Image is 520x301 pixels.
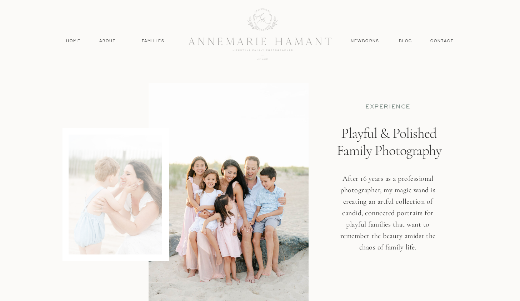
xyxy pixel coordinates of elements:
a: contact [426,38,457,44]
a: About [97,38,118,44]
a: Home [63,38,84,44]
a: Blog [397,38,414,44]
h3: After 16 years as a professional photographer, my magic wand is creating an artful collection of ... [335,173,440,265]
a: Families [137,38,169,44]
h1: Playful & Polished Family Photography [331,125,447,190]
p: EXPERIENCE [344,103,432,111]
a: Newborns [348,38,382,44]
